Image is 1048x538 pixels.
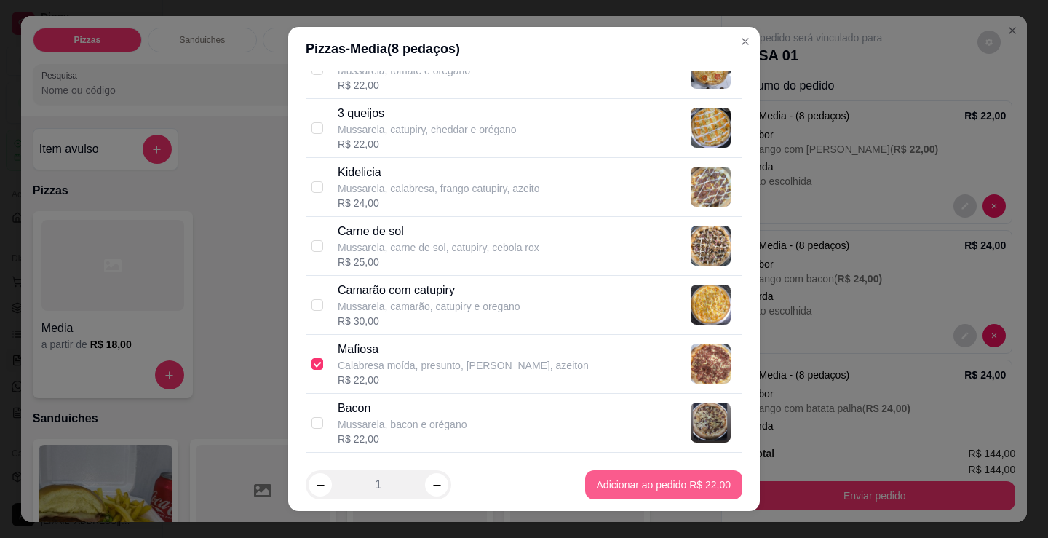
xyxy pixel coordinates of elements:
[691,226,731,266] img: product-image
[338,164,540,181] p: Kidelicia
[338,196,540,210] div: R$ 24,00
[338,341,589,358] p: Mafiosa
[338,358,589,373] p: Calabresa moída, presunto, [PERSON_NAME], azeiton
[338,122,517,137] p: Mussarela, catupiry, cheddar e orégano
[585,470,742,499] button: Adicionar ao pedido R$ 22,00
[691,108,731,148] img: product-image
[425,473,448,497] button: increase-product-quantity
[734,30,757,53] button: Close
[338,105,517,122] p: 3 queijos
[338,78,470,92] div: R$ 22,00
[338,282,520,299] p: Camarão com catupiry
[338,417,467,432] p: Mussarela, bacon e orégano
[691,167,731,207] img: product-image
[338,63,470,78] p: Mussarela, tomate e orégano
[338,240,539,255] p: Mussarela, carne de sol, catupiry, cebola rox
[338,400,467,417] p: Bacon
[338,373,589,387] div: R$ 22,00
[691,403,731,443] img: product-image
[309,473,332,497] button: decrease-product-quantity
[691,285,731,325] img: product-image
[338,432,467,446] div: R$ 22,00
[338,299,520,314] p: Mussarela, camarão, catupiry e oregano
[691,344,731,384] img: product-image
[338,181,540,196] p: Mussarela, calabresa, frango catupiry, azeito
[338,314,520,328] div: R$ 30,00
[376,476,382,494] p: 1
[338,223,539,240] p: Carne de sol
[338,255,539,269] div: R$ 25,00
[338,137,517,151] div: R$ 22,00
[306,39,742,59] div: Pizzas - Media ( 8 pedaços)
